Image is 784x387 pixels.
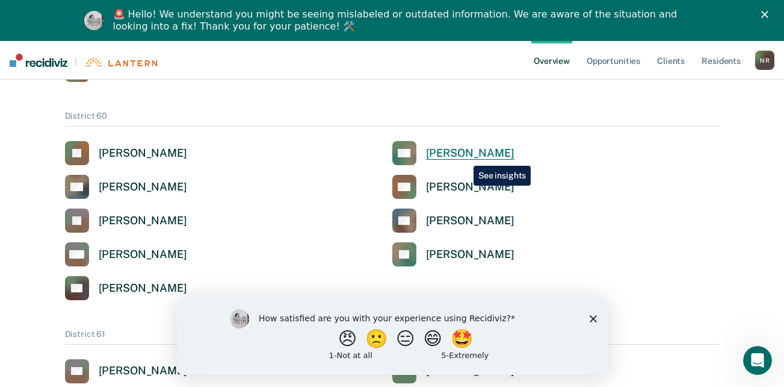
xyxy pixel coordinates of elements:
div: [PERSON_NAME] [426,146,514,160]
div: District 60 [65,111,720,127]
div: [PERSON_NAME] [426,180,514,194]
span: | [67,57,84,67]
a: [PERSON_NAME] [65,359,187,383]
a: [PERSON_NAME] [65,209,187,233]
div: [PERSON_NAME] [99,282,187,295]
a: [PERSON_NAME] [392,141,514,165]
iframe: Survey by Kim from Recidiviz [177,297,608,375]
img: Lantern [84,58,157,67]
a: [PERSON_NAME] [65,141,187,165]
div: [PERSON_NAME] [99,364,187,378]
a: [PERSON_NAME] [65,276,187,300]
a: [PERSON_NAME] [65,242,187,266]
div: Close [761,11,773,18]
a: [PERSON_NAME] [65,175,187,199]
a: Overview [531,41,572,80]
div: 🚨 Hello! We understand you might be seeing mislabeled or outdated information. We are aware of th... [113,8,681,33]
button: NR [755,51,774,70]
div: [PERSON_NAME] [99,214,187,228]
div: [PERSON_NAME] [99,146,187,160]
a: Residents [699,41,743,80]
div: [PERSON_NAME] [426,214,514,228]
div: [PERSON_NAME] [99,180,187,194]
div: District 61 [65,329,720,345]
a: | [10,54,157,67]
img: Recidiviz [10,54,67,67]
a: Clients [655,41,687,80]
a: [PERSON_NAME] [392,175,514,199]
a: Opportunities [584,41,643,80]
a: [PERSON_NAME] [392,209,514,233]
img: Profile image for Kim [84,11,103,30]
div: [PERSON_NAME] [99,248,187,262]
a: [PERSON_NAME] [392,242,514,266]
iframe: Intercom live chat [743,346,772,375]
div: N R [755,51,774,70]
div: [PERSON_NAME] [426,248,514,262]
